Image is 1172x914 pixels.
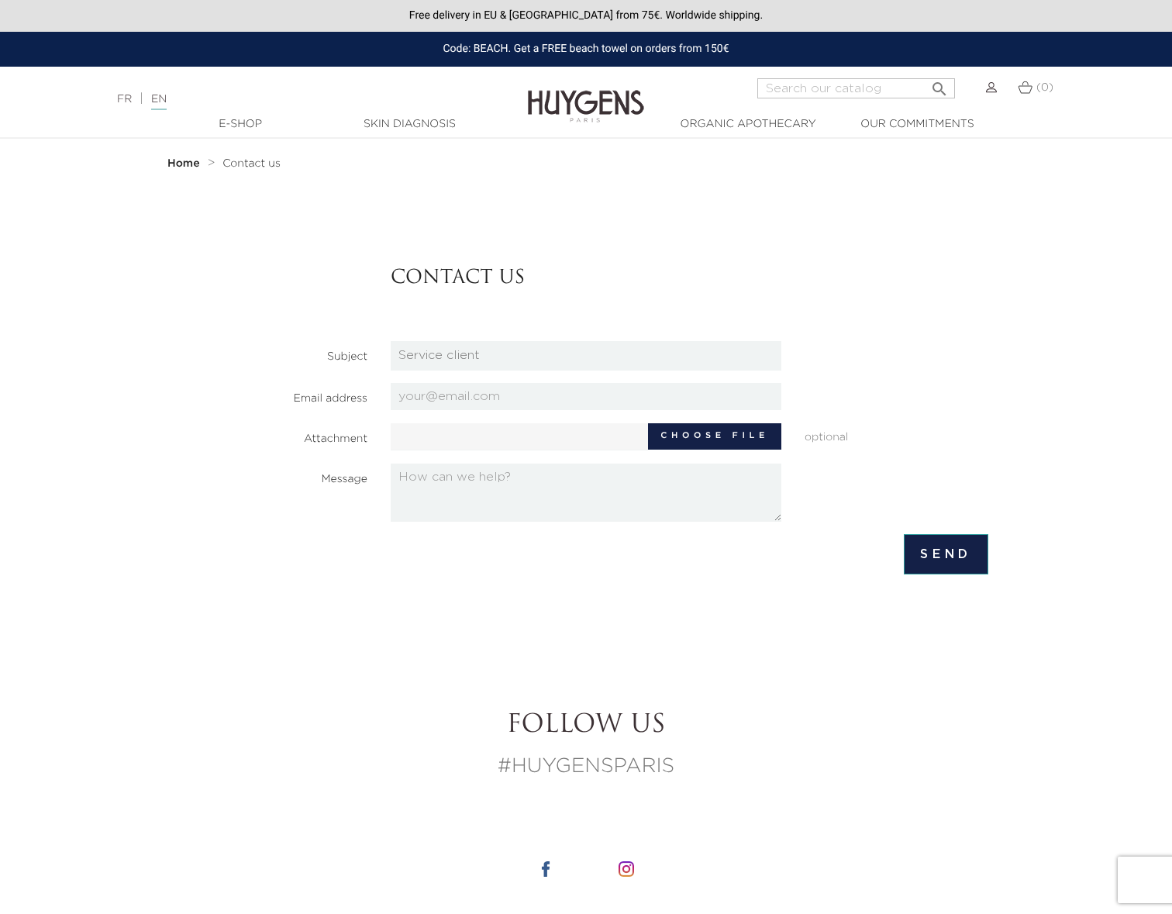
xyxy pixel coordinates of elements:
[117,94,132,105] a: FR
[222,157,281,170] a: Contact us
[172,423,379,447] label: Attachment
[172,383,379,407] label: Email address
[538,861,553,877] img: icone facebook
[926,74,953,95] button: 
[670,116,826,133] a: Organic Apothecary
[156,711,1016,740] h2: Follow us
[109,90,477,109] div: |
[332,116,487,133] a: Skin Diagnosis
[391,267,988,290] h3: Contact us
[930,75,949,94] i: 
[391,383,781,410] input: your@email.com
[222,158,281,169] span: Contact us
[793,423,1000,446] span: optional
[151,94,167,110] a: EN
[619,861,634,877] img: icone instagram
[156,752,1016,782] p: #HUYGENSPARIS
[528,65,644,125] img: Huygens
[167,158,200,169] strong: Home
[172,464,379,488] label: Message
[172,341,379,365] label: Subject
[904,534,988,574] input: Send
[757,78,955,98] input: Search
[1036,82,1053,93] span: (0)
[839,116,994,133] a: Our commitments
[167,157,203,170] a: Home
[163,116,318,133] a: E-Shop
